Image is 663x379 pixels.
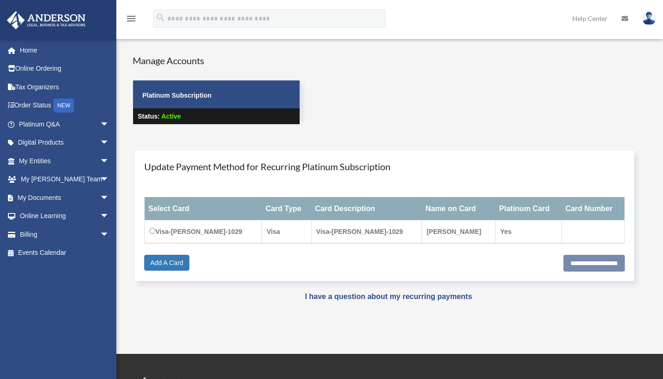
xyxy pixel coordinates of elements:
[138,113,160,120] strong: Status:
[100,207,119,226] span: arrow_drop_down
[145,197,262,220] th: Select Card
[496,220,562,243] td: Yes
[262,197,311,220] th: Card Type
[7,115,123,133] a: Platinum Q&Aarrow_drop_down
[7,96,123,115] a: Order StatusNEW
[126,13,137,24] i: menu
[144,255,189,271] a: Add A Card
[7,41,123,60] a: Home
[7,152,123,170] a: My Entitiesarrow_drop_down
[155,13,166,23] i: search
[262,220,311,243] td: Visa
[126,16,137,24] a: menu
[100,225,119,244] span: arrow_drop_down
[311,220,422,243] td: Visa-[PERSON_NAME]-1029
[100,170,119,189] span: arrow_drop_down
[100,115,119,134] span: arrow_drop_down
[7,225,123,244] a: Billingarrow_drop_down
[305,293,472,300] a: I have a question about my recurring payments
[142,92,212,99] strong: Platinum Subscription
[133,54,300,67] h4: Manage Accounts
[100,133,119,153] span: arrow_drop_down
[161,113,181,120] span: Active
[7,207,123,226] a: Online Learningarrow_drop_down
[7,244,123,262] a: Events Calendar
[496,197,562,220] th: Platinum Card
[562,197,624,220] th: Card Number
[422,220,495,243] td: [PERSON_NAME]
[311,197,422,220] th: Card Description
[4,11,88,29] img: Anderson Advisors Platinum Portal
[100,152,119,171] span: arrow_drop_down
[145,220,262,243] td: Visa-[PERSON_NAME]-1029
[7,170,123,189] a: My [PERSON_NAME] Teamarrow_drop_down
[144,160,625,173] h4: Update Payment Method for Recurring Platinum Subscription
[7,60,123,78] a: Online Ordering
[7,78,123,96] a: Tax Organizers
[642,12,656,25] img: User Pic
[7,188,123,207] a: My Documentsarrow_drop_down
[7,133,123,152] a: Digital Productsarrow_drop_down
[54,99,74,113] div: NEW
[100,188,119,207] span: arrow_drop_down
[422,197,495,220] th: Name on Card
